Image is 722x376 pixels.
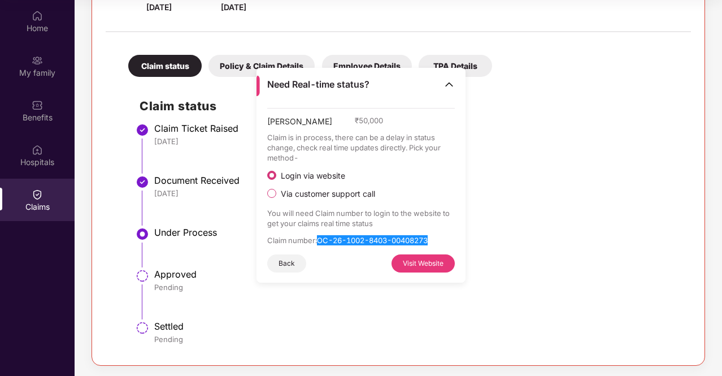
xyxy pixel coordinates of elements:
span: ₹ 50,000 [355,115,383,126]
img: svg+xml;base64,PHN2ZyBpZD0iSG9tZSIgeG1sbnM9Imh0dHA6Ly93d3cudzMub3JnLzIwMDAvc3ZnIiB3aWR0aD0iMjAiIG... [32,10,43,21]
span: [DATE] [146,2,172,12]
div: Document Received [154,175,680,186]
div: [DATE] [154,188,680,198]
div: Settled [154,321,680,332]
div: Claim Ticket Raised [154,123,680,134]
div: [DATE] [154,136,680,146]
div: Claim status [128,55,202,77]
img: Toggle Icon [443,79,455,90]
div: Pending [154,282,680,292]
h2: Claim status [140,97,680,115]
span: Need Real-time status? [267,79,369,90]
span: [PERSON_NAME] [267,115,332,132]
img: svg+xml;base64,PHN2ZyBpZD0iU3RlcC1Eb25lLTMyeDMyIiB4bWxucz0iaHR0cDovL3d3dy53My5vcmcvMjAwMC9zdmciIH... [136,175,149,189]
p: Claim is in process, there can be a delay in status change, check real time updates directly. Pic... [267,132,455,163]
p: You will need Claim number to login to the website to get your claims real time status [267,208,455,228]
img: svg+xml;base64,PHN2ZyBpZD0iSG9zcGl0YWxzIiB4bWxucz0iaHR0cDovL3d3dy53My5vcmcvMjAwMC9zdmciIHdpZHRoPS... [32,144,43,155]
div: Employee Details [322,55,412,77]
img: svg+xml;base64,PHN2ZyBpZD0iU3RlcC1QZW5kaW5nLTMyeDMyIiB4bWxucz0iaHR0cDovL3d3dy53My5vcmcvMjAwMC9zdm... [136,321,149,335]
div: TPA Details [419,55,492,77]
span: Login via website [276,171,350,181]
div: Under Process [154,227,680,238]
p: Claim number : OC-26-1002-8403-00408273 [267,235,455,245]
button: Visit Website [392,254,455,273]
div: Policy & Claim Details [208,55,315,77]
span: [DATE] [221,2,246,12]
img: svg+xml;base64,PHN2ZyBpZD0iQ2xhaW0iIHhtbG5zPSJodHRwOi8vd3d3LnczLm9yZy8yMDAwL3N2ZyIgd2lkdGg9IjIwIi... [32,189,43,200]
img: svg+xml;base64,PHN2ZyB3aWR0aD0iMjAiIGhlaWdodD0iMjAiIHZpZXdCb3g9IjAgMCAyMCAyMCIgZmlsbD0ibm9uZSIgeG... [32,55,43,66]
button: Back [267,254,306,273]
img: svg+xml;base64,PHN2ZyBpZD0iQmVuZWZpdHMiIHhtbG5zPSJodHRwOi8vd3d3LnczLm9yZy8yMDAwL3N2ZyIgd2lkdGg9Ij... [32,100,43,111]
img: svg+xml;base64,PHN2ZyBpZD0iU3RlcC1QZW5kaW5nLTMyeDMyIiB4bWxucz0iaHR0cDovL3d3dy53My5vcmcvMjAwMC9zdm... [136,269,149,283]
div: Pending [154,334,680,344]
img: svg+xml;base64,PHN2ZyBpZD0iU3RlcC1Eb25lLTMyeDMyIiB4bWxucz0iaHR0cDovL3d3dy53My5vcmcvMjAwMC9zdmciIH... [136,123,149,137]
img: svg+xml;base64,PHN2ZyBpZD0iU3RlcC1BY3RpdmUtMzJ4MzIiIHhtbG5zPSJodHRwOi8vd3d3LnczLm9yZy8yMDAwL3N2Zy... [136,227,149,241]
div: Approved [154,269,680,280]
span: Via customer support call [276,189,380,199]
